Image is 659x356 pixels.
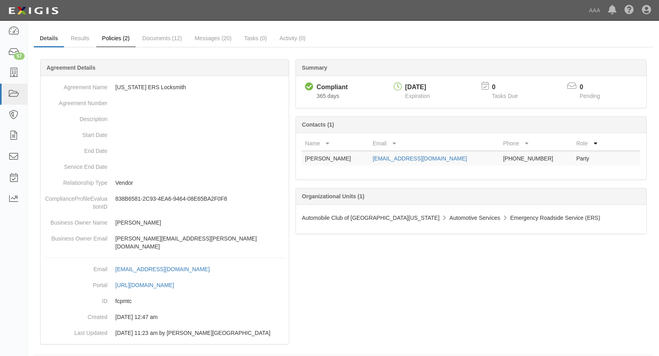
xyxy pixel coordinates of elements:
dd: [DATE] 12:47 am [44,309,286,325]
td: Party [573,151,608,166]
span: Emergency Roadside Service (ERS) [510,215,600,221]
a: Documents (12) [136,30,188,46]
span: Automobile Club of [GEOGRAPHIC_DATA][US_STATE] [302,215,439,221]
div: [EMAIL_ADDRESS][DOMAIN_NAME] [115,265,210,273]
b: Contacts (1) [302,121,334,128]
p: 0 [580,83,610,92]
dt: ID [44,293,107,305]
div: [DATE] [405,83,430,92]
img: logo-5460c22ac91f19d4615b14bd174203de0afe785f0fc80cf4dbbc73dc1793850b.png [6,4,61,18]
span: Tasks Due [492,93,518,99]
td: [PERSON_NAME] [302,151,369,166]
dt: Portal [44,277,107,289]
div: Compliant [317,83,348,92]
p: 0 [492,83,528,92]
a: Details [34,30,64,47]
dt: Created [44,309,107,321]
a: AAA [585,2,604,18]
a: Messages (20) [189,30,237,46]
a: Activity (0) [274,30,311,46]
b: Organizational Units (1) [302,193,364,200]
span: Since 09/19/2024 [317,93,339,99]
dt: Relationship Type [44,175,107,187]
a: [EMAIL_ADDRESS][DOMAIN_NAME] [115,266,218,272]
th: Email [369,136,500,151]
dt: Description [44,111,107,123]
i: Compliant [305,83,313,91]
b: Summary [302,65,327,71]
th: Phone [500,136,573,151]
dd: Vendor [44,175,286,191]
th: Name [302,136,369,151]
p: 838B6581-2C93-4EA6-9464-08E65BA2F0F8 [115,195,286,203]
dt: Email [44,261,107,273]
dt: End Date [44,143,107,155]
a: [EMAIL_ADDRESS][DOMAIN_NAME] [373,155,467,162]
dt: Agreement Name [44,79,107,91]
dt: Start Date [44,127,107,139]
td: [PHONE_NUMBER] [500,151,573,166]
a: Results [65,30,95,46]
th: Role [573,136,608,151]
a: [URL][DOMAIN_NAME] [115,282,183,288]
span: Expiration [405,93,430,99]
a: Tasks (0) [238,30,273,46]
p: [PERSON_NAME] [115,219,286,227]
div: 57 [14,53,25,60]
span: Automotive Services [449,215,500,221]
dt: Business Owner Email [44,231,107,243]
a: Policies (2) [96,30,136,47]
span: Pending [580,93,600,99]
dt: Last Updated [44,325,107,337]
dt: Business Owner Name [44,215,107,227]
dd: [DATE] 11:23 am by [PERSON_NAME][GEOGRAPHIC_DATA] [44,325,286,341]
dd: [US_STATE] ERS Locksmith [44,79,286,95]
dt: ComplianceProfileEvaluationID [44,191,107,211]
dd: fcpmtc [44,293,286,309]
b: Agreement Details [47,65,95,71]
p: [PERSON_NAME][EMAIL_ADDRESS][PERSON_NAME][DOMAIN_NAME] [115,235,286,250]
dt: Service End Date [44,159,107,171]
i: Help Center - Complianz [624,6,634,15]
dt: Agreement Number [44,95,107,107]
